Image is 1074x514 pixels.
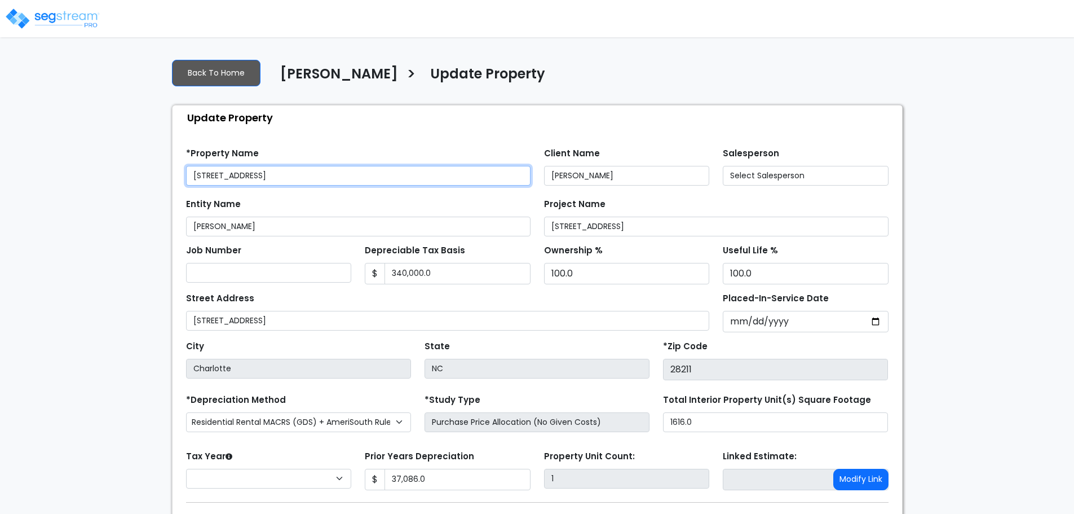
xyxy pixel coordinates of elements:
[186,450,232,463] label: Tax Year
[544,147,600,160] label: Client Name
[544,469,710,489] input: Building Count
[384,469,531,490] input: 0.00
[723,147,779,160] label: Salesperson
[723,450,797,463] label: Linked Estimate:
[186,166,531,186] input: Property Name
[544,244,603,257] label: Ownership %
[833,469,889,490] button: Modify Link
[186,198,241,211] label: Entity Name
[544,166,710,186] input: Client Name
[5,7,100,30] img: logo_pro_r.png
[544,217,889,236] input: Project Name
[422,66,545,90] a: Update Property
[663,412,888,432] input: total square foot
[406,65,416,87] h3: >
[186,244,241,257] label: Job Number
[172,60,260,86] a: Back To Home
[425,394,480,407] label: *Study Type
[186,340,204,353] label: City
[186,394,286,407] label: *Depreciation Method
[544,450,635,463] label: Property Unit Count:
[272,66,398,90] a: [PERSON_NAME]
[365,450,474,463] label: Prior Years Depreciation
[365,263,385,284] span: $
[186,292,254,305] label: Street Address
[663,359,888,380] input: Zip Code
[186,311,710,331] input: Street Address
[544,263,710,284] input: Ownership
[186,147,259,160] label: *Property Name
[425,340,450,353] label: State
[663,394,871,407] label: Total Interior Property Unit(s) Square Footage
[723,263,889,284] input: Depreciation
[723,244,778,257] label: Useful Life %
[663,340,708,353] label: *Zip Code
[365,244,465,257] label: Depreciable Tax Basis
[384,263,531,284] input: 0.00
[178,106,902,130] div: Update Property
[280,66,398,85] h4: [PERSON_NAME]
[430,66,545,85] h4: Update Property
[723,292,829,305] label: Placed-In-Service Date
[544,198,605,211] label: Project Name
[365,469,385,490] span: $
[186,217,531,236] input: Entity Name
